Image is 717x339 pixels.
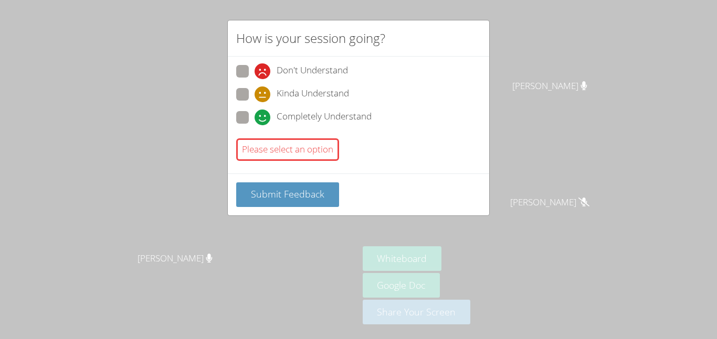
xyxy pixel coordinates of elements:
span: Don't Understand [277,63,348,79]
h2: How is your session going? [236,29,385,48]
span: Completely Understand [277,110,372,125]
button: Submit Feedback [236,182,339,207]
div: Please select an option [236,138,339,161]
span: Kinda Understand [277,86,349,102]
span: Submit Feedback [251,188,324,200]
